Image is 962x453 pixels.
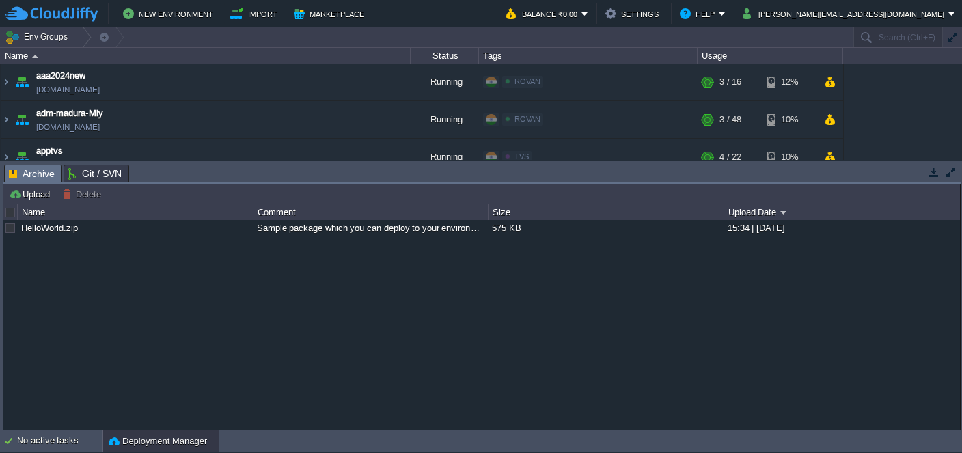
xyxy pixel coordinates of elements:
[230,5,281,22] button: Import
[253,220,487,236] div: Sample package which you can deploy to your environment. Feel free to delete and upload a package...
[767,64,812,100] div: 12%
[724,220,959,236] div: 15:34 | [DATE]
[605,5,663,22] button: Settings
[5,5,98,23] img: CloudJiffy
[32,55,38,58] img: AMDAwAAAACH5BAEAAAAALAAAAAABAAEAAAICRAEAOw==
[254,204,488,220] div: Comment
[1,48,410,64] div: Name
[1,101,12,138] img: AMDAwAAAACH5BAEAAAAALAAAAAABAAEAAAICRAEAOw==
[68,165,122,182] span: Git / SVN
[514,77,540,85] span: ROVAN
[36,144,63,158] a: apptvs
[767,101,812,138] div: 10%
[12,64,31,100] img: AMDAwAAAACH5BAEAAAAALAAAAAABAAEAAAICRAEAOw==
[36,83,100,96] a: [DOMAIN_NAME]
[506,5,581,22] button: Balance ₹0.00
[9,188,54,200] button: Upload
[489,204,723,220] div: Size
[411,101,479,138] div: Running
[36,158,100,171] a: [DOMAIN_NAME]
[698,48,842,64] div: Usage
[9,165,55,182] span: Archive
[12,101,31,138] img: AMDAwAAAACH5BAEAAAAALAAAAAABAAEAAAICRAEAOw==
[514,152,529,161] span: TVS
[12,139,31,176] img: AMDAwAAAACH5BAEAAAAALAAAAAABAAEAAAICRAEAOw==
[1,64,12,100] img: AMDAwAAAACH5BAEAAAAALAAAAAABAAEAAAICRAEAOw==
[680,5,719,22] button: Help
[123,5,217,22] button: New Environment
[719,139,741,176] div: 4 / 22
[411,48,478,64] div: Status
[725,204,959,220] div: Upload Date
[5,27,72,46] button: Env Groups
[743,5,948,22] button: [PERSON_NAME][EMAIL_ADDRESS][DOMAIN_NAME]
[36,120,100,134] a: [DOMAIN_NAME]
[109,435,207,448] button: Deployment Manager
[1,139,12,176] img: AMDAwAAAACH5BAEAAAAALAAAAAABAAEAAAICRAEAOw==
[17,430,102,452] div: No active tasks
[36,69,85,83] a: aaa2024new
[36,107,103,120] a: adm-madura-Mly
[480,48,697,64] div: Tags
[489,220,722,236] div: 575 KB
[18,204,252,220] div: Name
[411,139,479,176] div: Running
[767,139,812,176] div: 10%
[294,5,368,22] button: Marketplace
[21,223,78,233] a: HelloWorld.zip
[62,188,105,200] button: Delete
[719,101,741,138] div: 3 / 48
[719,64,741,100] div: 3 / 16
[411,64,479,100] div: Running
[514,115,540,123] span: ROVAN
